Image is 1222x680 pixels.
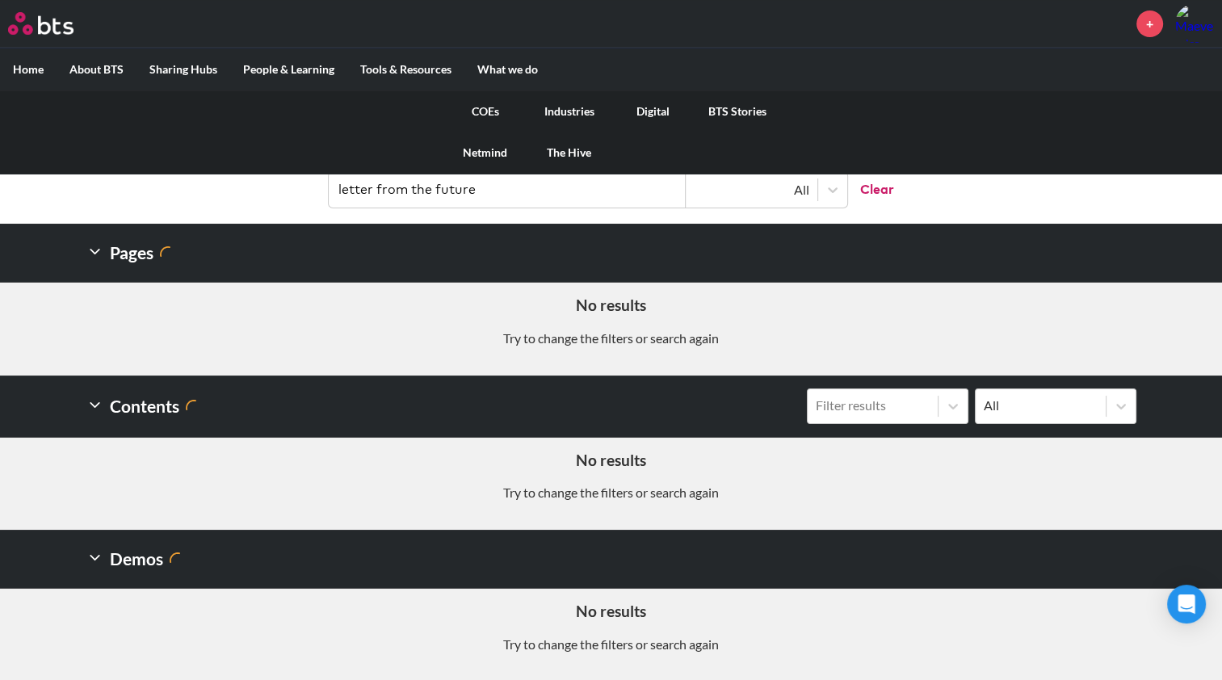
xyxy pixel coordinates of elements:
button: Clear [847,172,894,208]
div: All [984,397,1098,414]
img: Maeve O'connor [1175,4,1214,43]
label: What we do [464,48,551,90]
h5: No results [12,295,1210,317]
p: Try to change the filters or search again [12,330,1210,347]
h2: Contents [86,388,202,424]
div: Open Intercom Messenger [1167,585,1206,623]
h5: No results [12,450,1210,472]
p: Try to change the filters or search again [12,636,1210,653]
div: All [694,181,809,199]
img: BTS Logo [8,12,73,35]
label: Sharing Hubs [136,48,230,90]
label: Tools & Resources [347,48,464,90]
h2: Demos [86,543,186,575]
h5: No results [12,601,1210,623]
label: People & Learning [230,48,347,90]
input: Find contents, pages and demos... [329,172,686,208]
h2: Pages [86,237,176,269]
label: About BTS [57,48,136,90]
a: Go home [8,12,103,35]
a: Profile [1175,4,1214,43]
a: + [1136,10,1163,37]
div: Filter results [816,397,930,414]
p: Try to change the filters or search again [12,484,1210,502]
